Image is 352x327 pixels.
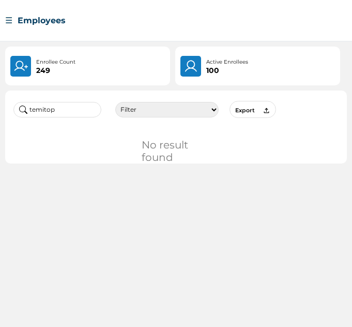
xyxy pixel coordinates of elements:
div: No result found [142,139,210,163]
h2: Employees [18,16,66,25]
p: Enrollee Count [36,58,75,66]
p: 100 [206,66,248,75]
p: 249 [36,66,75,75]
button: Export [229,101,276,118]
input: Search [13,102,101,117]
img: User.4b94733241a7e19f64acd675af8f0752.svg [183,59,198,73]
p: Active Enrollees [206,58,248,66]
button: ☰ [5,16,12,25]
img: UserPlus.219544f25cf47e120833d8d8fc4c9831.svg [13,59,28,73]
